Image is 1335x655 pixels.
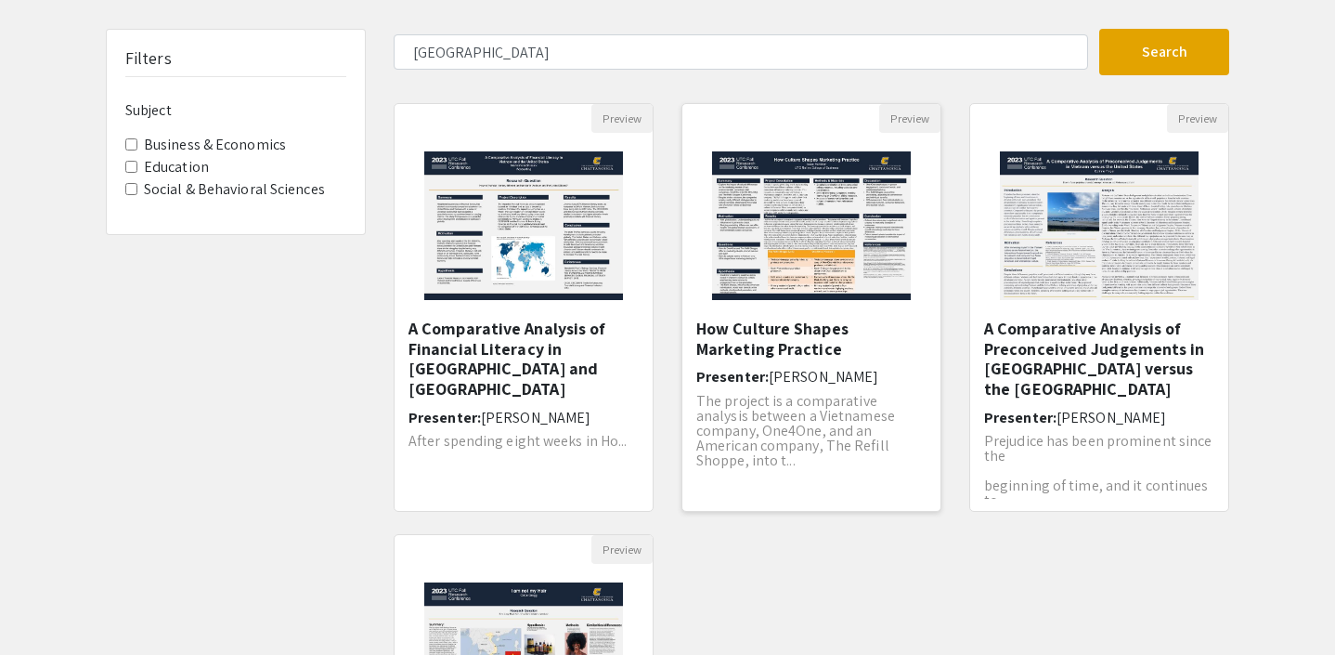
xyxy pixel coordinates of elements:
button: Preview [591,104,653,133]
h5: A Comparative Analysis of Preconceived Judgements in [GEOGRAPHIC_DATA] versus the [GEOGRAPHIC_DATA] [984,319,1214,399]
label: Social & Behavioral Sciences [144,178,325,201]
h6: Presenter: [408,409,639,426]
label: Business & Economics [144,134,286,156]
label: Education [144,156,209,178]
h6: Presenter: [984,409,1214,426]
img: <p>A Comparative Analysis of Preconceived Judgements in Vietnam versus the United States</p> [981,133,1216,319]
iframe: Chat [14,571,79,641]
img: <p class="ql-align-center">A Comparative Analysis of Financial Literacy in Vietnam and the United... [406,133,641,319]
h5: A Comparative Analysis of Financial Literacy in [GEOGRAPHIC_DATA] and [GEOGRAPHIC_DATA] [408,319,639,399]
button: Preview [591,535,653,564]
span: [PERSON_NAME] [1056,408,1166,427]
button: Search [1099,29,1229,75]
input: Search Keyword(s) Or Author(s) [394,34,1088,70]
h6: Presenter: [696,368,927,386]
span: [PERSON_NAME] [769,367,878,386]
p: Prejudice has been prominent since the [984,434,1214,464]
p: The project is a comparative analysis between a Vietnamese company, One4One, and an American comp... [696,394,927,468]
div: Open Presentation <p class="ql-align-center">A Comparative Analysis of Financial Literacy in Viet... [394,103,654,512]
button: Preview [879,104,940,133]
p: After spending eight weeks in Ho... [408,434,639,449]
h6: Subject [125,101,346,119]
h5: How Culture Shapes Marketing Practice [696,319,927,359]
span: [PERSON_NAME] [481,408,590,427]
div: Open Presentation <p>A Comparative Analysis of Preconceived Judgements in Vietnam versus the Unit... [969,103,1229,512]
p: beginning of time, and it continues to [984,478,1214,508]
img: <p>How Culture Shapes Marketing Practice </p> [693,133,928,319]
h5: Filters [125,48,172,69]
button: Preview [1167,104,1228,133]
div: Open Presentation <p>How Culture Shapes Marketing Practice </p> [681,103,941,512]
